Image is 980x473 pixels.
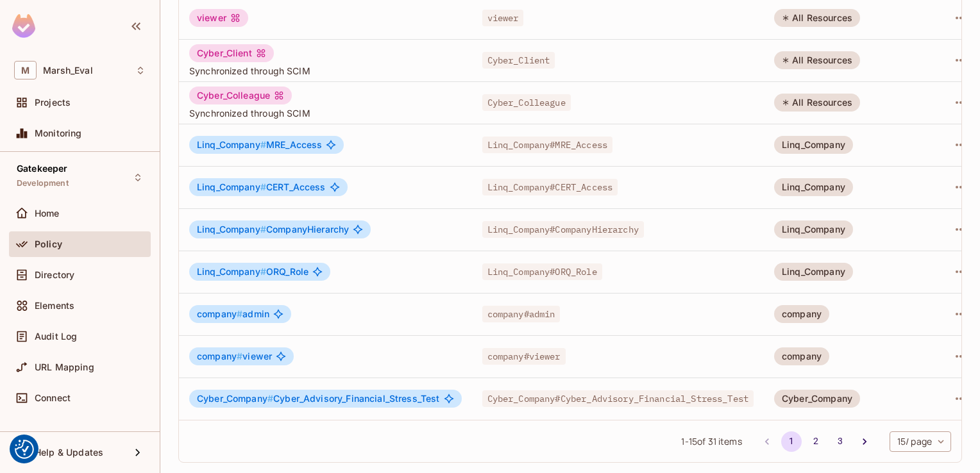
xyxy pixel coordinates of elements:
span: Directory [35,270,74,280]
div: Linq_Company [774,178,853,196]
span: Audit Log [35,331,77,342]
div: Cyber_Colleague [189,87,292,104]
span: viewer [482,10,524,26]
button: Go to next page [854,431,875,452]
span: Home [35,208,60,219]
span: # [237,308,242,319]
span: viewer [197,351,272,361]
button: Go to page 3 [830,431,850,452]
div: viewer [189,9,248,27]
span: Linq_Company#CERT_Access [482,179,618,195]
span: Monitoring [35,128,82,138]
span: Synchronized through SCIM [189,107,462,119]
img: Revisit consent button [15,440,34,459]
span: Development [17,178,69,188]
div: 15 / page [890,431,951,452]
span: Help & Updates [35,447,103,458]
span: Linq_Company#CompanyHierarchy [482,221,644,238]
div: All Resources [774,94,860,112]
span: Synchronized through SCIM [189,65,462,77]
span: Linq_Company#MRE_Access [482,137,612,153]
div: Cyber_Client [189,44,274,62]
span: Workspace: Marsh_Eval [43,65,93,76]
button: page 1 [781,431,802,452]
span: # [260,139,266,150]
span: URL Mapping [35,362,94,372]
span: 1 - 15 of 31 items [681,435,741,449]
span: Elements [35,301,74,311]
span: # [267,393,273,404]
span: Cyber_Company#Cyber_Advisory_Financial_Stress_Test [482,390,754,407]
span: Cyber_Advisory_Financial_Stress_Test [197,394,440,404]
span: CompanyHierarchy [197,224,349,235]
img: SReyMgAAAABJRU5ErkJggg== [12,14,35,38]
div: Linq_Company [774,263,853,281]
span: M [14,61,37,79]
span: Linq_Company [197,224,266,235]
button: Go to page 2 [806,431,826,452]
span: # [260,224,266,235]
span: admin [197,309,269,319]
span: Cyber_Colleague [482,94,571,111]
div: All Resources [774,51,860,69]
div: company [774,305,829,323]
div: Cyber_Company [774,390,860,408]
span: Cyber_Client [482,52,555,69]
span: company#admin [482,306,561,322]
span: MRE_Access [197,140,322,150]
span: Policy [35,239,62,249]
span: company [197,351,242,361]
div: Linq_Company [774,136,853,154]
div: Linq_Company [774,220,853,238]
span: Linq_Company [197,139,266,150]
span: Connect [35,393,71,403]
span: # [237,351,242,361]
span: # [260,181,266,192]
span: # [260,266,266,277]
nav: pagination navigation [755,431,877,452]
span: Gatekeeper [17,163,68,174]
span: Projects [35,97,71,108]
div: All Resources [774,9,860,27]
button: Consent Preferences [15,440,34,459]
span: Linq_Company [197,266,266,277]
span: CERT_Access [197,182,326,192]
span: Linq_Company#ORQ_Role [482,263,602,280]
span: ORQ_Role [197,267,308,277]
span: company [197,308,242,319]
div: company [774,347,829,365]
span: Cyber_Company [197,393,273,404]
span: company#viewer [482,348,566,365]
span: Linq_Company [197,181,266,192]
